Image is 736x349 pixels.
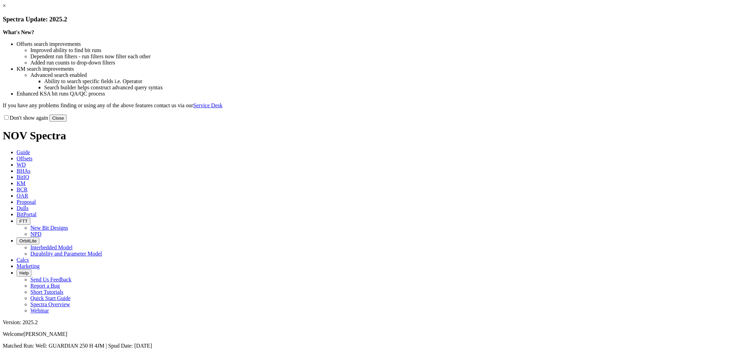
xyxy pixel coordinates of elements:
[3,102,733,109] p: If you have any problems finding or using any of the above features contact us via our
[3,129,733,142] h1: NOV Spectra
[17,205,29,211] span: Dulls
[17,257,29,263] span: Calcs
[19,219,28,224] span: FTT
[17,193,28,199] span: OAR
[30,53,733,60] li: Dependent run filters - run filters now filter each other
[17,162,26,168] span: WD
[19,270,29,276] span: Help
[30,72,733,78] li: Advanced search enabled
[3,29,34,35] strong: What's New?
[44,78,733,84] li: Ability to search specific fields i.e. Operator
[17,199,36,205] span: Proposal
[17,174,29,180] span: BitIQ
[17,187,28,192] span: BCR
[30,277,71,282] a: Send Us Feedback
[30,301,70,307] a: Spectra Overview
[23,331,67,337] span: [PERSON_NAME]
[44,84,733,91] li: Search builder helps construct advanced query syntax
[30,47,733,53] li: Improved ability to find bit runs
[17,211,37,217] span: BitPortal
[30,231,41,237] a: NPD
[17,66,733,72] li: KM search improvements
[30,289,63,295] a: Short Tutorials
[193,102,223,108] a: Service Desk
[3,16,733,23] h3: Spectra Update: 2025.2
[17,168,30,174] span: BHAs
[17,156,32,161] span: Offsets
[3,331,733,337] p: Welcome
[30,60,733,66] li: Added run counts to drop-down filters
[30,245,72,250] a: Interbedded Model
[4,115,9,120] input: Don't show again
[3,115,48,121] label: Don't show again
[17,91,733,97] li: Enhanced KSA bit runs QA/QC process
[49,114,67,122] button: Close
[19,238,37,243] span: OrbitLite
[3,3,6,9] a: ×
[17,149,30,155] span: Guide
[30,308,49,313] a: Webinar
[17,263,40,269] span: Marketing
[3,343,34,349] span: Matched Run:
[30,225,68,231] a: New Bit Designs
[17,41,733,47] li: Offsets search improvements
[36,343,152,349] span: Well: GUARDIAN 250 H 4JM | Spud Date: [DATE]
[3,319,733,326] div: Version: 2025.2
[30,295,70,301] a: Quick Start Guide
[30,251,102,257] a: Durability and Parameter Model
[17,180,26,186] span: KM
[30,283,60,289] a: Report a Bug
